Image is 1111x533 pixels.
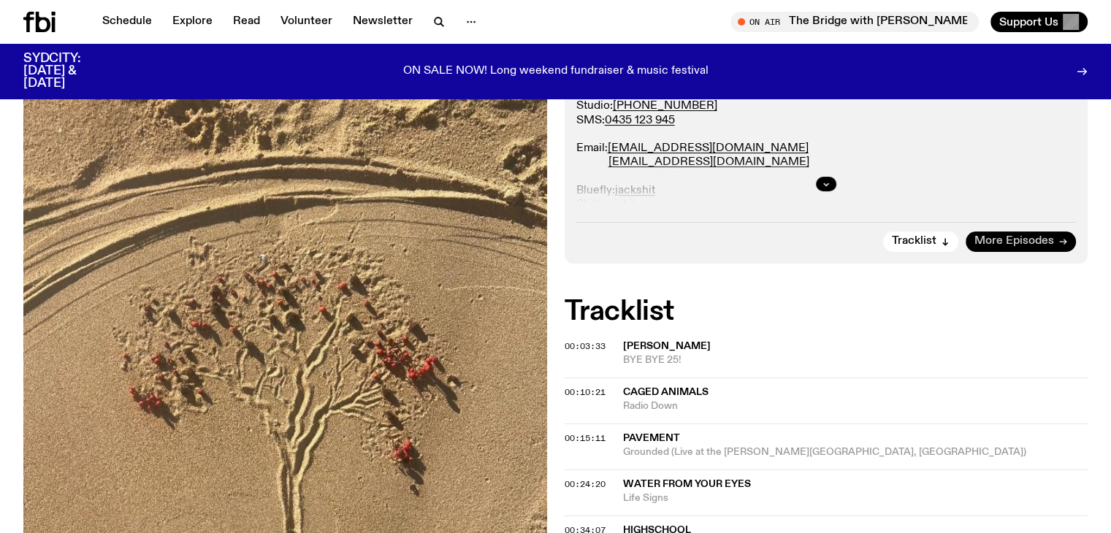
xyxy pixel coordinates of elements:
span: 00:10:21 [565,386,606,398]
a: Explore [164,12,221,32]
span: Grounded (Live at the [PERSON_NAME][GEOGRAPHIC_DATA], [GEOGRAPHIC_DATA]) [623,445,1088,459]
a: [EMAIL_ADDRESS][DOMAIN_NAME] [608,156,809,168]
a: [PHONE_NUMBER] [613,100,717,112]
span: More Episodes [974,236,1054,247]
span: 00:03:33 [565,340,606,352]
button: Tracklist [883,231,958,252]
a: Newsletter [344,12,421,32]
span: 00:24:20 [565,478,606,490]
span: Pavement [623,433,680,443]
button: 00:15:11 [565,434,606,442]
button: 00:03:33 [565,342,606,350]
span: Radio Down [623,399,1088,413]
a: Schedule [93,12,161,32]
span: Water From Your Eyes [623,479,751,489]
a: 0435 123 945 [605,115,675,126]
span: Caged Animals [623,387,709,397]
a: More Episodes [966,231,1076,252]
span: [PERSON_NAME] [623,341,711,351]
a: [EMAIL_ADDRESS][DOMAIN_NAME] [608,142,809,154]
span: Life Signs [623,491,1088,505]
a: Read [224,12,269,32]
p: Studio: SMS: Email: Bluefly: Shitter: Instagran: Fakebook: Home: [576,99,1077,267]
p: ON SALE NOW! Long weekend fundraiser & music festival [403,65,709,78]
button: 00:24:20 [565,480,606,488]
span: Tracklist [892,236,936,247]
button: Support Us [990,12,1088,32]
button: On AirThe Bridge with [PERSON_NAME] [730,12,979,32]
h3: SYDCITY: [DATE] & [DATE] [23,53,117,90]
span: 00:15:11 [565,432,606,444]
button: 00:10:21 [565,388,606,396]
h2: Tracklist [565,299,1088,325]
a: Volunteer [272,12,341,32]
span: BYE BYE 25! [623,353,1088,367]
span: Support Us [999,15,1058,28]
